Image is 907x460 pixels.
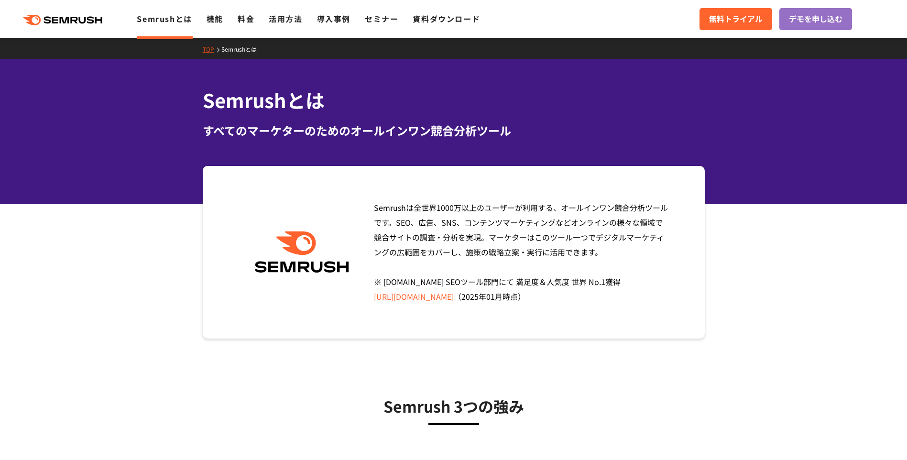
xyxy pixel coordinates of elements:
h1: Semrushとは [203,86,705,114]
a: TOP [203,45,221,53]
a: [URL][DOMAIN_NAME] [374,291,454,302]
a: Semrushとは [137,13,192,24]
a: 資料ダウンロード [413,13,480,24]
a: 無料トライアル [699,8,772,30]
a: 活用方法 [269,13,302,24]
a: 料金 [238,13,254,24]
a: デモを申し込む [779,8,852,30]
img: Semrush [250,231,354,273]
a: Semrushとは [221,45,264,53]
div: すべてのマーケターのためのオールインワン競合分析ツール [203,122,705,139]
h3: Semrush 3つの強み [227,394,681,418]
a: 導入事例 [317,13,350,24]
a: セミナー [365,13,398,24]
span: Semrushは全世界1000万以上のユーザーが利用する、オールインワン競合分析ツールです。SEO、広告、SNS、コンテンツマーケティングなどオンラインの様々な領域で競合サイトの調査・分析を実現... [374,202,668,302]
span: 無料トライアル [709,13,763,25]
span: デモを申し込む [789,13,842,25]
a: 機能 [207,13,223,24]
